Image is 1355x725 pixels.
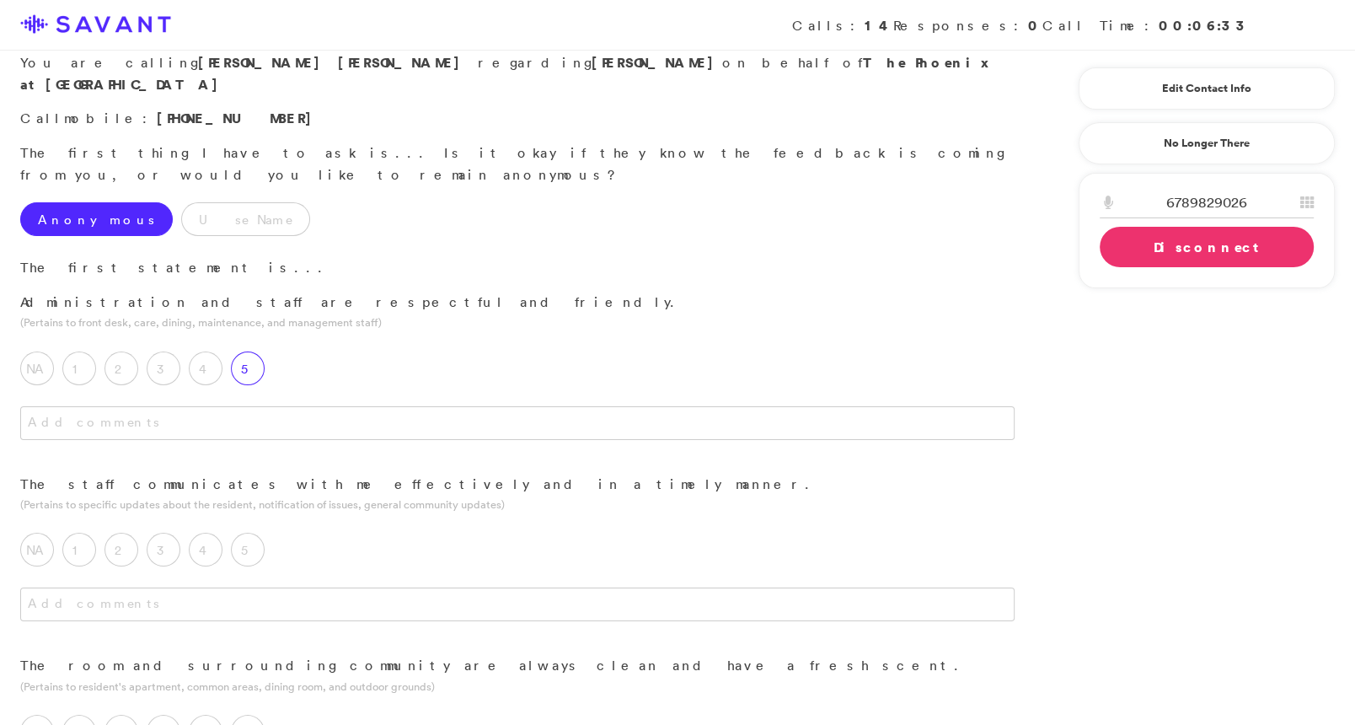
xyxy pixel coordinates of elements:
p: (Pertains to resident's apartment, common areas, dining room, and outdoor grounds) [20,679,1015,695]
label: 5 [231,352,265,385]
label: 1 [62,533,96,567]
p: The room and surrounding community are always clean and have a fresh scent. [20,655,1015,677]
a: Edit Contact Info [1100,75,1314,102]
span: [PERSON_NAME] [338,53,469,72]
label: 2 [104,352,138,385]
label: 2 [104,533,138,567]
strong: The Phoenix at [GEOGRAPHIC_DATA] [20,53,993,94]
label: 4 [189,533,222,567]
strong: 00:06:33 [1159,16,1251,35]
p: Administration and staff are respectful and friendly. [20,292,1015,314]
label: 4 [189,352,222,385]
p: (Pertains to front desk, care, dining, maintenance, and management staff) [20,314,1015,330]
p: You are calling regarding on behalf of [20,52,1015,95]
span: [PHONE_NUMBER] [157,109,320,127]
span: [PERSON_NAME] [198,53,329,72]
strong: [PERSON_NAME] [592,53,722,72]
strong: 14 [865,16,893,35]
label: 3 [147,352,180,385]
p: The staff communicates with me effectively and in a timely manner. [20,474,1015,496]
label: NA [20,352,54,385]
span: mobile [64,110,142,126]
strong: 0 [1028,16,1042,35]
p: The first thing I have to ask is... Is it okay if they know the feedback is coming from you, or w... [20,142,1015,185]
label: Use Name [181,202,310,236]
label: NA [20,533,54,567]
label: 1 [62,352,96,385]
label: Anonymous [20,202,173,236]
a: Disconnect [1100,227,1314,267]
label: 3 [147,533,180,567]
p: (Pertains to specific updates about the resident, notification of issues, general community updates) [20,497,1015,513]
p: The first statement is... [20,257,1015,279]
a: No Longer There [1079,122,1335,164]
p: Call : [20,108,1015,130]
label: 5 [231,533,265,567]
